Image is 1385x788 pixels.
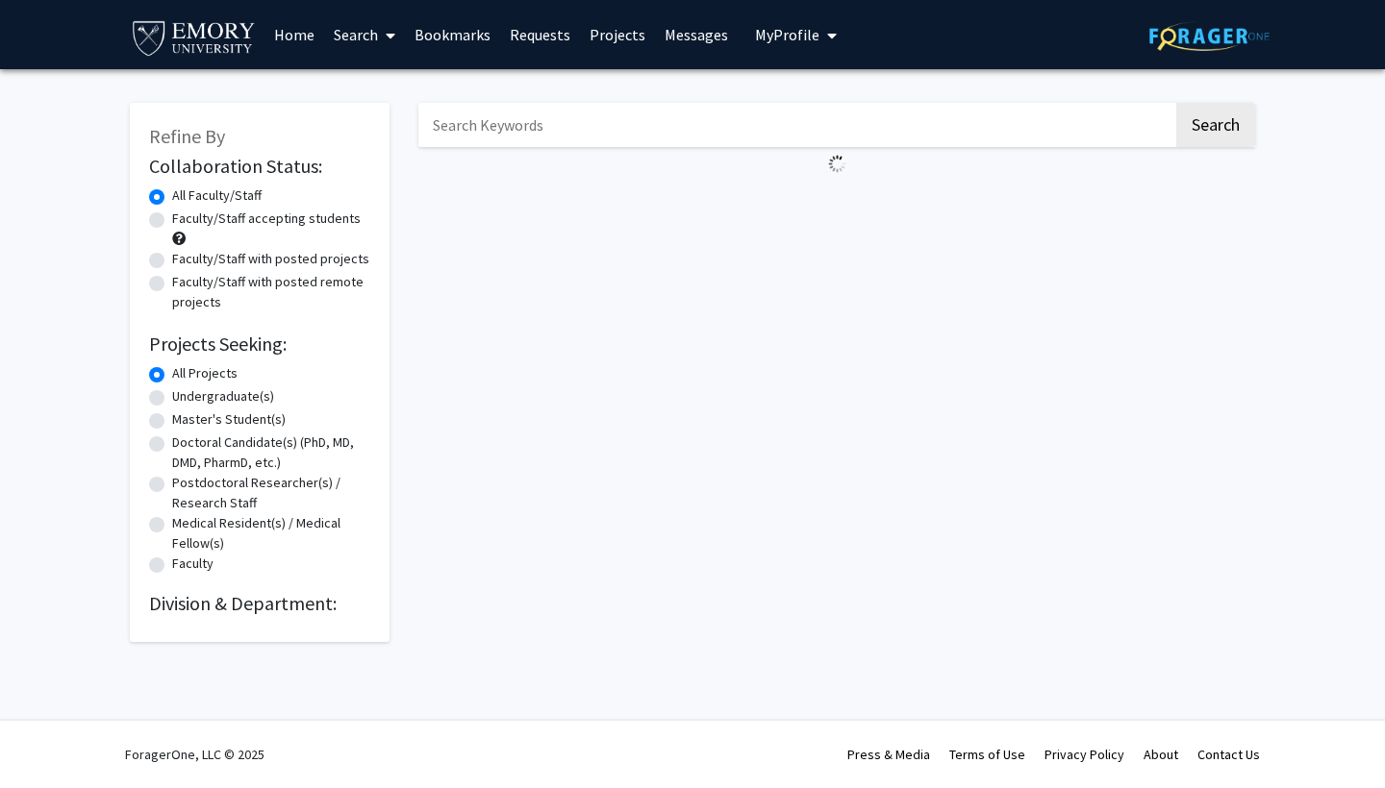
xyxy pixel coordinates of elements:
[149,332,370,356] h2: Projects Seeking:
[580,1,655,68] a: Projects
[172,513,370,554] label: Medical Resident(s) / Medical Fellow(s)
[1197,746,1260,763] a: Contact Us
[324,1,405,68] a: Search
[172,554,214,574] label: Faculty
[1176,103,1255,147] button: Search
[405,1,500,68] a: Bookmarks
[172,473,370,513] label: Postdoctoral Researcher(s) / Research Staff
[149,124,225,148] span: Refine By
[172,185,262,206] label: All Faculty/Staff
[820,147,854,181] img: Loading
[500,1,580,68] a: Requests
[172,209,361,229] label: Faculty/Staff accepting students
[149,155,370,178] h2: Collaboration Status:
[172,272,370,312] label: Faculty/Staff with posted remote projects
[655,1,738,68] a: Messages
[172,249,369,269] label: Faculty/Staff with posted projects
[847,746,930,763] a: Press & Media
[264,1,324,68] a: Home
[172,409,286,430] label: Master's Student(s)
[172,363,238,383] label: All Projects
[1144,746,1178,763] a: About
[418,103,1173,147] input: Search Keywords
[172,386,274,406] label: Undergraduate(s)
[418,181,1255,225] nav: Page navigation
[1149,21,1270,51] img: ForagerOne Logo
[149,592,370,615] h2: Division & Department:
[130,15,258,59] img: Emory University Logo
[755,25,819,44] span: My Profile
[1045,746,1124,763] a: Privacy Policy
[949,746,1025,763] a: Terms of Use
[172,432,370,473] label: Doctoral Candidate(s) (PhD, MD, DMD, PharmD, etc.)
[125,721,264,788] div: ForagerOne, LLC © 2025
